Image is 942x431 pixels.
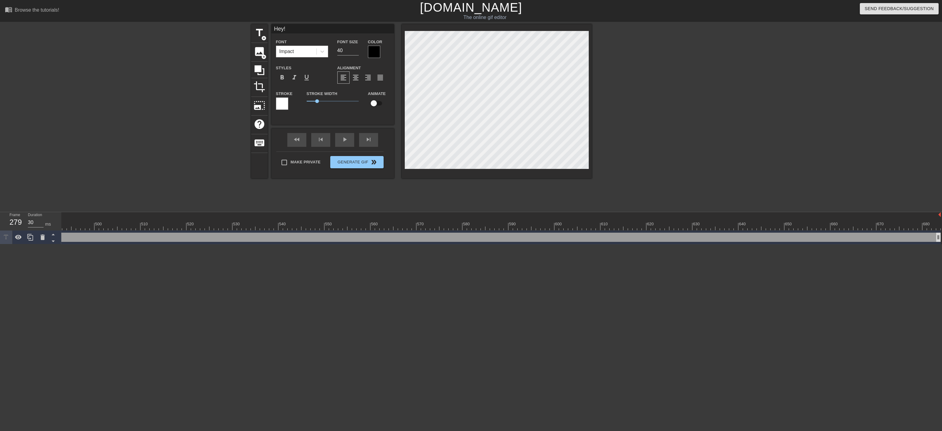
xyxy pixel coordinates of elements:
a: Browse the tutorials! [5,6,59,15]
span: title [254,27,265,39]
label: Animate [368,91,386,97]
div: 610 [601,221,609,227]
div: 650 [785,221,793,227]
label: Duration [28,213,42,217]
div: 640 [739,221,747,227]
div: 600 [555,221,563,227]
span: double_arrow [370,158,377,166]
div: 520 [187,221,195,227]
label: Color [368,39,382,45]
div: 570 [417,221,425,227]
div: ms [45,221,51,227]
span: photo_size_select_large [254,100,265,111]
span: format_align_justify [377,74,384,81]
div: 560 [371,221,379,227]
div: The online gif editor [317,14,653,21]
div: 680 [923,221,931,227]
div: 500 [95,221,103,227]
div: 279 [10,217,19,228]
div: 510 [141,221,149,227]
span: Generate Gif [333,158,381,166]
button: Generate Gif [330,156,383,168]
img: bound-end.png [938,212,941,217]
label: Styles [276,65,292,71]
span: fast_rewind [293,136,301,143]
div: 620 [647,221,655,227]
span: add_circle [261,36,266,41]
span: skip_next [365,136,372,143]
label: Stroke Width [307,91,337,97]
label: Stroke [276,91,293,97]
span: keyboard [254,137,265,149]
span: Send Feedback/Suggestion [865,5,934,13]
span: play_arrow [341,136,348,143]
span: image [254,46,265,57]
span: drag_handle [935,234,941,240]
span: crop [254,81,265,93]
div: 630 [693,221,701,227]
div: 660 [831,221,839,227]
div: Frame [5,212,23,230]
div: 580 [463,221,471,227]
div: 590 [509,221,517,227]
span: add_circle [261,54,266,59]
span: menu_book [5,6,12,13]
div: 550 [325,221,333,227]
button: Send Feedback/Suggestion [860,3,939,14]
div: Impact [279,48,294,55]
label: Alignment [337,65,361,71]
div: 540 [279,221,287,227]
span: help [254,118,265,130]
div: 670 [877,221,885,227]
span: format_align_left [340,74,347,81]
label: Font [276,39,287,45]
span: Make Private [291,159,321,165]
span: format_underline [303,74,310,81]
div: Browse the tutorials! [15,7,59,13]
div: 530 [233,221,241,227]
a: [DOMAIN_NAME] [420,1,522,14]
span: format_align_center [352,74,359,81]
span: format_bold [278,74,286,81]
span: format_italic [291,74,298,81]
span: format_align_right [364,74,372,81]
label: Font Size [337,39,358,45]
span: skip_previous [317,136,324,143]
